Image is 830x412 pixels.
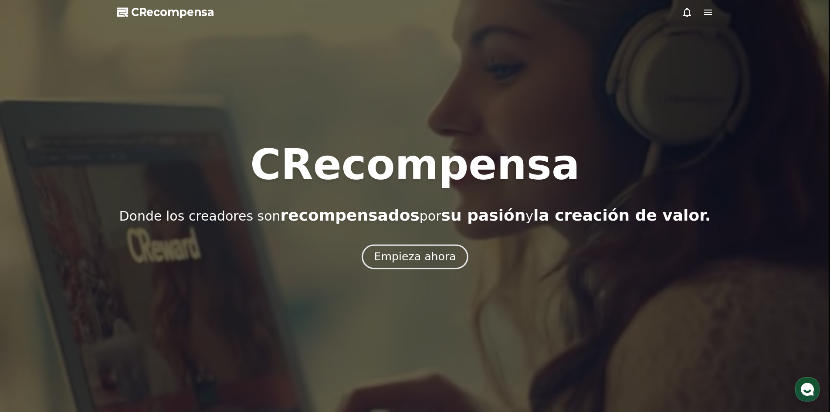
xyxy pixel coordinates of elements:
[441,206,526,224] font: su pasión
[533,206,711,224] font: la creación de valor.
[374,250,456,263] font: Empieza ahora
[119,208,281,224] font: Donde los creadores son
[22,289,37,296] span: Home
[112,276,167,298] a: Settings
[281,206,420,224] font: recompensados
[525,208,533,224] font: y
[72,290,98,297] span: Messages
[131,6,214,18] font: CRecompensa
[420,208,441,224] font: por
[3,276,58,298] a: Home
[129,289,150,296] span: Settings
[117,5,214,19] a: CRecompensa
[58,276,112,298] a: Messages
[364,254,466,262] a: Empieza ahora
[250,140,579,189] font: CRecompensa
[362,244,468,269] button: Empieza ahora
